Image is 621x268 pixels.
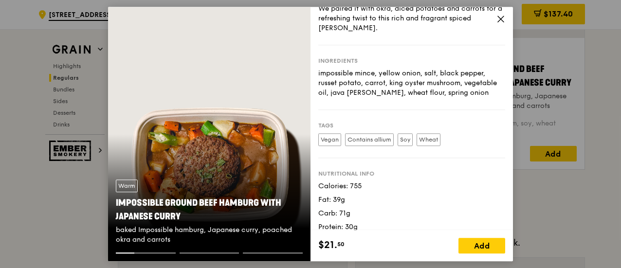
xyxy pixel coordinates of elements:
[116,179,138,192] div: Warm
[345,133,394,146] label: Contains allium
[398,133,413,146] label: Soy
[318,209,505,218] div: Carb: 71g
[318,133,341,146] label: Vegan
[116,196,303,223] div: Impossible Ground Beef Hamburg with Japanese Curry
[318,195,505,205] div: Fat: 39g
[318,181,505,191] div: Calories: 755
[116,225,303,245] div: baked Impossible hamburg, Japanese curry, poached okra and carrots
[417,133,440,146] label: Wheat
[458,238,505,253] div: Add
[318,57,505,65] div: Ingredients
[318,122,505,129] div: Tags
[318,170,505,178] div: Nutritional info
[318,222,505,232] div: Protein: 30g
[337,240,345,248] span: 50
[318,238,337,252] span: $21.
[318,69,505,98] div: impossible mince, yellow onion, salt, black pepper, russet potato, carrot, king oyster mushroom, ...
